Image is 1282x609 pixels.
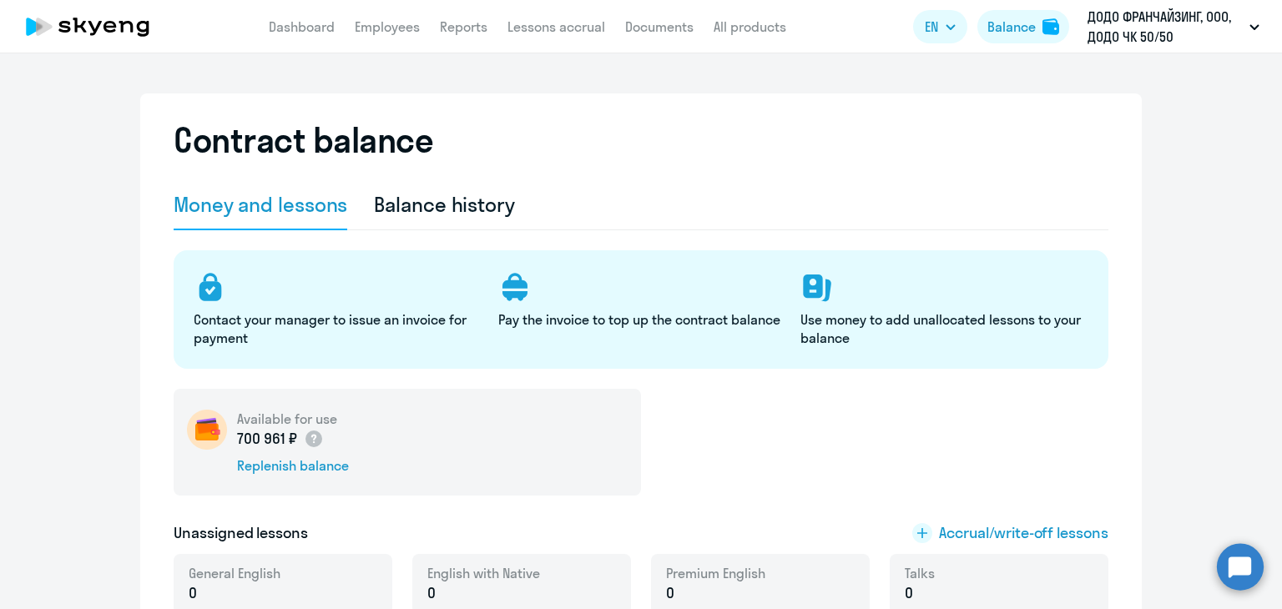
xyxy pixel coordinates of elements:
a: All products [714,18,786,35]
span: Premium English [666,564,765,582]
a: Lessons accrual [507,18,605,35]
span: 0 [189,582,197,604]
div: Balance [987,17,1036,37]
div: Replenish balance [237,456,349,475]
p: Pay the invoice to top up the contract balance [498,310,780,329]
h5: Unassigned lessons [174,522,308,544]
h5: Available for use [237,410,349,428]
span: English with Native [427,564,540,582]
p: ДОДО ФРАНЧАЙЗИНГ, ООО, ДОДО ЧК 50/50 Предоплата [1088,7,1243,47]
button: ДОДО ФРАНЧАЙЗИНГ, ООО, ДОДО ЧК 50/50 Предоплата [1079,7,1268,47]
img: balance [1042,18,1059,35]
a: Employees [355,18,420,35]
div: Money and lessons [174,191,347,218]
button: Balancebalance [977,10,1069,43]
a: Documents [625,18,694,35]
span: Accrual/write-off lessons [939,522,1108,544]
a: Dashboard [269,18,335,35]
p: Contact your manager to issue an invoice for payment [194,310,478,347]
span: EN [925,17,938,37]
img: wallet-circle.png [187,410,227,450]
button: EN [913,10,967,43]
span: 0 [905,582,913,604]
span: General English [189,564,280,582]
a: Reports [440,18,487,35]
p: Use money to add unallocated lessons to your balance [800,310,1085,347]
span: 0 [666,582,674,604]
div: Balance history [374,191,515,218]
p: 700 961 ₽ [237,428,324,450]
span: Talks [905,564,935,582]
span: 0 [427,582,436,604]
h2: Contract balance [174,120,433,160]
